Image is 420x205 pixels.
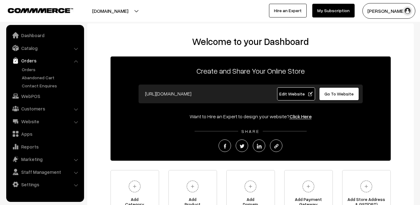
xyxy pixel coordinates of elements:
[8,166,82,178] a: Staff Management
[20,82,82,89] a: Contact Enquires
[8,8,73,13] img: COMMMERCE
[126,178,143,195] img: plus.svg
[279,91,313,96] span: Edit Website
[8,179,82,190] a: Settings
[300,178,317,195] img: plus.svg
[269,4,307,17] a: Hire an Expert
[20,74,82,81] a: Abandoned Cart
[8,30,82,41] a: Dashboard
[358,178,375,195] img: plus.svg
[8,55,82,66] a: Orders
[20,66,82,73] a: Orders
[8,141,82,152] a: Reports
[8,116,82,127] a: Website
[8,42,82,54] a: Catalog
[324,91,354,96] span: Go To Website
[70,3,150,19] button: [DOMAIN_NAME]
[93,36,408,47] h2: Welcome to your Dashboard
[312,4,355,17] a: My Subscription
[8,90,82,102] a: WebPOS
[111,113,391,120] div: Want to Hire an Expert to design your website?
[319,87,359,100] a: Go To Website
[290,113,312,120] a: Click Here
[8,154,82,165] a: Marketing
[277,87,315,100] a: Edit Website
[242,178,259,195] img: plus.svg
[111,65,391,76] p: Create and Share Your Online Store
[184,178,201,195] img: plus.svg
[362,3,415,19] button: [PERSON_NAME]
[8,128,82,139] a: Apps
[403,6,412,16] img: user
[238,129,263,134] span: SHARE
[8,6,62,14] a: COMMMERCE
[8,103,82,114] a: Customers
